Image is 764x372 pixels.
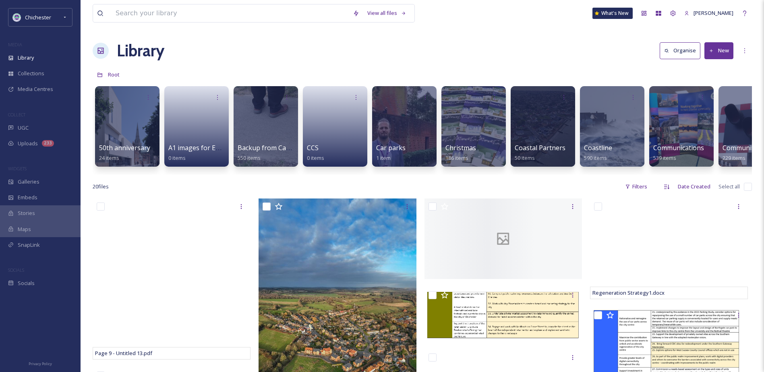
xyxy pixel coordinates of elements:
span: 229 items [723,154,745,161]
span: Chichester [25,14,51,21]
button: New [704,42,733,59]
div: Filters [621,179,651,194]
span: MEDIA [8,41,22,48]
span: UGC [18,124,29,132]
span: Communities [723,143,762,152]
a: Car parks1 item [376,144,406,161]
span: A1 images for EPH walls [168,143,241,152]
span: 50th anniversary [99,143,150,152]
span: SnapLink [18,241,40,249]
a: CCS0 items [307,144,324,161]
span: 0 items [168,154,186,161]
span: Uploads [18,140,38,147]
span: Maps [18,225,31,233]
span: Media Centres [18,85,53,93]
a: 50th anniversary24 items [99,144,150,161]
a: Root [108,70,120,79]
span: Socials [18,279,35,287]
span: Privacy Policy [29,361,52,366]
img: Regen 2.png [424,287,582,341]
a: A1 images for EPH walls0 items [168,144,241,161]
button: Organise [660,42,700,59]
span: WIDGETS [8,165,27,172]
img: Logo_of_Chichester_District_Council.png [13,13,21,21]
a: Communications539 items [653,144,704,161]
div: Date Created [674,179,714,194]
span: 0 items [307,154,324,161]
span: [PERSON_NAME] [694,9,733,17]
a: View all files [363,5,410,21]
span: CCS [307,143,319,152]
span: COLLECT [8,112,25,118]
input: Search your library [112,4,349,22]
a: Communities229 items [723,144,762,161]
span: Coastline [584,143,612,152]
span: Select all [718,183,740,190]
span: Root [108,71,120,78]
span: Library [18,54,34,62]
span: SOCIALS [8,267,24,273]
a: Coastline590 items [584,144,612,161]
iframe: msdoc-iframe [590,198,748,299]
div: 233 [42,140,54,147]
span: Collections [18,70,44,77]
span: 186 items [445,154,468,161]
span: Page 9 - Untitled 13.pdf [95,349,152,357]
a: Coastal Partners50 items [515,144,565,161]
span: Backup from Camera [238,143,302,152]
span: Coastal Partners [515,143,565,152]
span: 50 items [515,154,535,161]
span: 24 items [99,154,119,161]
span: Galleries [18,178,39,186]
a: Library [117,39,164,63]
span: 539 items [653,154,676,161]
span: 550 items [238,154,261,161]
a: [PERSON_NAME] [680,5,737,21]
span: 1 item [376,154,391,161]
a: Privacy Policy [29,358,52,368]
span: Communications [653,143,704,152]
span: Regeneration Strategy1.docx [592,289,665,296]
span: 590 items [584,154,607,161]
span: Embeds [18,194,37,201]
a: Christmas186 items [445,144,476,161]
a: What's New [592,8,633,19]
span: Stories [18,209,35,217]
a: Backup from Camera550 items [238,144,302,161]
span: Christmas [445,143,476,152]
span: 20 file s [93,183,109,190]
span: Car parks [376,143,406,152]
